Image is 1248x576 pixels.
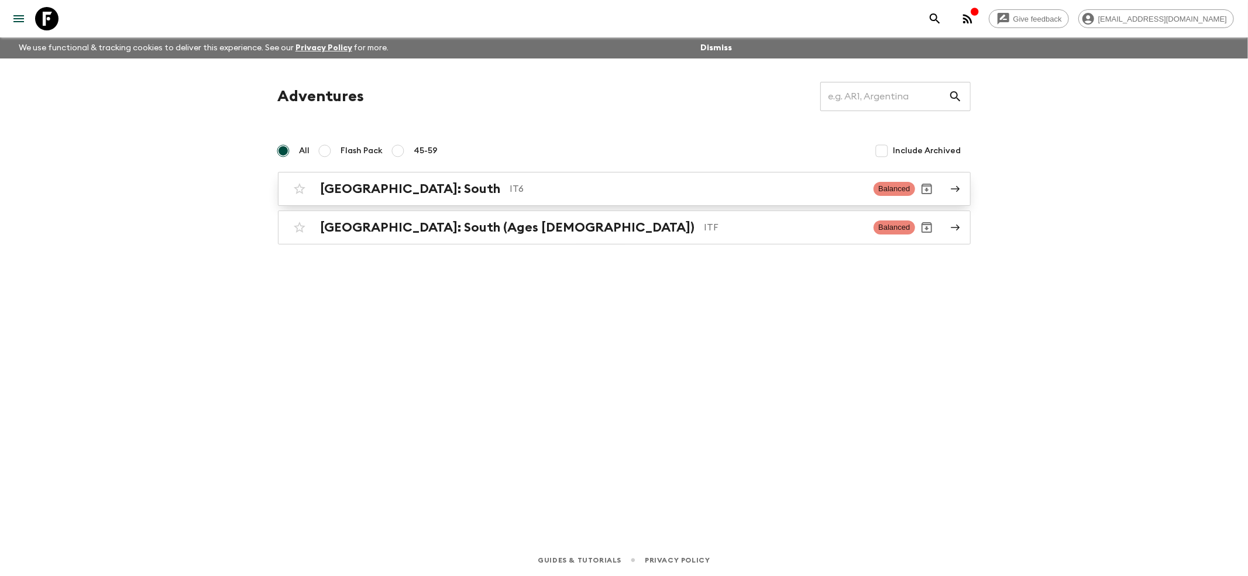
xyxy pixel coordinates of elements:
[278,211,971,244] a: [GEOGRAPHIC_DATA]: South (Ages [DEMOGRAPHIC_DATA])ITFBalancedArchive
[295,44,352,52] a: Privacy Policy
[321,181,501,196] h2: [GEOGRAPHIC_DATA]: South
[915,216,938,239] button: Archive
[874,220,914,234] span: Balanced
[645,554,710,567] a: Privacy Policy
[341,145,383,157] span: Flash Pack
[697,40,735,56] button: Dismiss
[14,37,394,58] p: We use functional & tracking cookies to deliver this experience. See our for more.
[1007,15,1068,23] span: Give feedback
[915,177,938,201] button: Archive
[510,182,865,196] p: IT6
[893,145,961,157] span: Include Archived
[278,85,365,108] h1: Adventures
[923,7,947,30] button: search adventures
[7,7,30,30] button: menu
[278,172,971,206] a: [GEOGRAPHIC_DATA]: SouthIT6BalancedArchive
[1092,15,1233,23] span: [EMAIL_ADDRESS][DOMAIN_NAME]
[300,145,310,157] span: All
[820,80,948,113] input: e.g. AR1, Argentina
[414,145,438,157] span: 45-59
[704,220,865,234] p: ITF
[321,220,695,235] h2: [GEOGRAPHIC_DATA]: South (Ages [DEMOGRAPHIC_DATA])
[874,182,914,196] span: Balanced
[1078,9,1234,28] div: [EMAIL_ADDRESS][DOMAIN_NAME]
[538,554,621,567] a: Guides & Tutorials
[989,9,1069,28] a: Give feedback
